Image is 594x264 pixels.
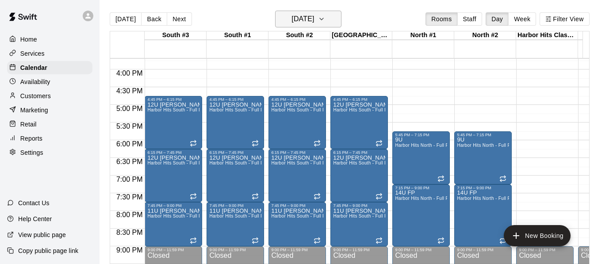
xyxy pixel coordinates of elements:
[190,140,197,147] span: Recurring event
[457,196,537,201] span: Harbor Hits North - Full Facility Rental
[499,237,506,244] span: Recurring event
[114,176,145,183] span: 7:00 PM
[271,150,323,155] div: 6:15 PM – 7:45 PM
[190,237,197,244] span: Recurring event
[454,31,516,40] div: North #2
[252,140,259,147] span: Recurring event
[114,158,145,165] span: 6:30 PM
[271,107,352,112] span: Harbor Hits South - Full Facility Rental
[271,203,323,208] div: 7:45 PM – 9:00 PM
[516,31,578,40] div: Harbor Hits Classroom
[395,186,447,190] div: 7:15 PM – 9:00 PM
[209,107,290,112] span: Harbor Hits South - Full Facility Rental
[145,149,202,202] div: 6:15 PM – 7:45 PM: 12U FP SANINOCENCIO
[20,49,45,58] p: Services
[114,87,145,95] span: 4:30 PM
[18,246,78,255] p: Copy public page link
[454,131,512,184] div: 5:45 PM – 7:15 PM: 9U
[268,149,326,202] div: 6:15 PM – 7:45 PM: 12U FP SANINOCENCIO
[209,214,290,218] span: Harbor Hits South - Full Facility Rental
[114,140,145,148] span: 6:00 PM
[333,248,385,252] div: 9:00 PM – 11:59 PM
[330,202,388,246] div: 7:45 PM – 9:00 PM: 11U HIMENES
[252,193,259,200] span: Recurring event
[18,214,52,223] p: Help Center
[207,31,268,40] div: South #1
[457,12,483,26] button: Staff
[167,12,192,26] button: Next
[333,214,414,218] span: Harbor Hits South - Full Facility Rental
[7,118,92,131] a: Retail
[209,203,261,208] div: 7:45 PM – 9:00 PM
[20,63,47,72] p: Calendar
[252,237,259,244] span: Recurring event
[147,97,199,102] div: 4:45 PM – 6:15 PM
[457,143,537,148] span: Harbor Hits North - Full Facility Rental
[540,12,589,26] button: Filter View
[519,248,571,252] div: 9:00 PM – 11:59 PM
[7,103,92,117] a: Marketing
[18,230,66,239] p: View public page
[271,161,352,165] span: Harbor Hits South - Full Facility Rental
[114,229,145,236] span: 8:30 PM
[395,143,475,148] span: Harbor Hits North - Full Facility Rental
[114,246,145,254] span: 9:00 PM
[504,225,571,246] button: add
[395,196,475,201] span: Harbor Hits North - Full Facility Rental
[147,107,228,112] span: Harbor Hits South - Full Facility Rental
[207,202,264,246] div: 7:45 PM – 9:00 PM: 11U HIMENES
[147,214,228,218] span: Harbor Hits South - Full Facility Rental
[18,199,50,207] p: Contact Us
[114,122,145,130] span: 5:30 PM
[110,12,142,26] button: [DATE]
[20,120,37,129] p: Retail
[7,47,92,60] a: Services
[395,133,447,137] div: 5:45 PM – 7:15 PM
[437,237,445,244] span: Recurring event
[20,92,51,100] p: Customers
[454,184,512,246] div: 7:15 PM – 9:00 PM: 14U FP
[392,184,450,246] div: 7:15 PM – 9:00 PM: 14U FP
[7,132,92,145] a: Reports
[7,146,92,159] a: Settings
[457,186,509,190] div: 7:15 PM – 9:00 PM
[457,248,509,252] div: 9:00 PM – 11:59 PM
[392,31,454,40] div: North #1
[114,105,145,112] span: 5:00 PM
[268,202,326,246] div: 7:45 PM – 9:00 PM: 11U HIMENES
[141,12,167,26] button: Back
[207,96,264,149] div: 4:45 PM – 6:15 PM: 12U KELLER
[437,175,445,182] span: Recurring event
[291,13,314,25] h6: [DATE]
[376,193,383,200] span: Recurring event
[147,161,228,165] span: Harbor Hits South - Full Facility Rental
[330,96,388,149] div: 4:45 PM – 6:15 PM: 12U KELLER
[330,31,392,40] div: [GEOGRAPHIC_DATA]
[114,69,145,77] span: 4:00 PM
[209,248,261,252] div: 9:00 PM – 11:59 PM
[207,149,264,202] div: 6:15 PM – 7:45 PM: 12U FP SANINOCENCIO
[275,11,341,27] button: [DATE]
[145,202,202,246] div: 7:45 PM – 9:00 PM: 11U HIMENES
[209,161,290,165] span: Harbor Hits South - Full Facility Rental
[145,96,202,149] div: 4:45 PM – 6:15 PM: 12U KELLER
[425,12,457,26] button: Rooms
[114,193,145,201] span: 7:30 PM
[499,175,506,182] span: Recurring event
[209,150,261,155] div: 6:15 PM – 7:45 PM
[7,33,92,46] a: Home
[330,149,388,202] div: 6:15 PM – 7:45 PM: 12U FP SANINOCENCIO
[271,248,323,252] div: 9:00 PM – 11:59 PM
[147,203,199,208] div: 7:45 PM – 9:00 PM
[333,150,385,155] div: 6:15 PM – 7:45 PM
[268,31,330,40] div: South #2
[20,134,42,143] p: Reports
[7,61,92,74] a: Calendar
[190,193,197,200] span: Recurring event
[7,89,92,103] a: Customers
